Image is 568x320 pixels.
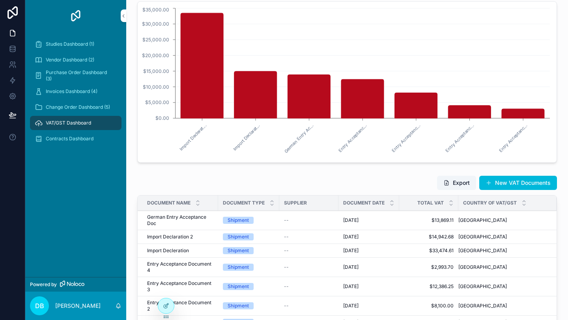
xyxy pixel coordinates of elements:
a: German Entry Acceptance Doc [147,214,213,227]
a: Change Order Dashboard (5) [30,100,121,114]
tspan: $15,000.00 [143,68,169,74]
a: $2,993.70 [404,264,454,270]
a: $8,100.00 [404,303,454,309]
span: Vendor Dashboard (2) [46,57,94,63]
a: Entry Acceptance Document 2 [147,300,213,312]
a: Purchase Order Dashboard (3) [30,69,121,83]
span: [GEOGRAPHIC_DATA] [458,217,507,223]
a: [DATE] [343,247,394,254]
a: [DATE] [343,234,394,240]
a: -- [284,264,334,270]
span: [GEOGRAPHIC_DATA] [458,283,507,290]
text: Import Declerat... [178,123,207,152]
span: -- [284,283,289,290]
a: Studies Dashboard (1) [30,37,121,51]
span: Change Order Dashboard (5) [46,104,110,110]
a: -- [284,247,334,254]
span: [GEOGRAPHIC_DATA] [458,234,507,240]
a: Entry Acceptance Document 4 [147,261,213,273]
span: Contracts Dashboard [46,136,93,142]
span: DB [35,301,44,311]
div: Shipment [228,302,249,309]
a: Entry Acceptance Document 3 [147,280,213,293]
a: Shipment [223,233,275,240]
span: Document Date [343,200,385,206]
div: chart [142,6,552,158]
span: [GEOGRAPHIC_DATA] [458,247,507,254]
a: [DATE] [343,264,394,270]
span: $13,869.11 [404,217,454,223]
tspan: $35,000.00 [142,7,169,13]
span: Invoices Dashboard (4) [46,88,97,95]
text: Import Declarat... [232,123,261,152]
tspan: $25,000.00 [142,37,169,43]
p: [PERSON_NAME] [55,302,101,310]
span: -- [284,303,289,309]
span: Powered by [30,281,57,288]
a: Import Decleration [147,247,213,254]
span: Supplier [284,200,307,206]
span: Import Declaration 2 [147,234,193,240]
span: [DATE] [343,283,359,290]
button: New VAT Documents [479,176,557,190]
span: Purchase Order Dashboard (3) [46,69,114,82]
div: Shipment [228,233,249,240]
text: Entry Acceptanc... [391,123,422,154]
a: -- [284,283,334,290]
a: [DATE] [343,217,394,223]
span: Country of VAT/GST [463,200,517,206]
a: -- [284,217,334,223]
span: Studies Dashboard (1) [46,41,94,47]
tspan: $10,000.00 [143,84,169,90]
a: [GEOGRAPHIC_DATA] [458,283,547,290]
div: Shipment [228,217,249,224]
span: -- [284,234,289,240]
a: [GEOGRAPHIC_DATA] [458,217,547,223]
span: -- [284,247,289,254]
a: Shipment [223,302,275,309]
a: Powered by [25,277,126,292]
a: $33,474.61 [404,247,454,254]
img: App logo [69,9,82,22]
div: scrollable content [25,32,126,156]
a: Import Declaration 2 [147,234,213,240]
text: German Entry Ac... [283,123,314,154]
span: Document Name [147,200,191,206]
a: [GEOGRAPHIC_DATA] [458,264,547,270]
span: [DATE] [343,303,359,309]
span: [DATE] [343,264,359,270]
a: -- [284,303,334,309]
a: -- [284,234,334,240]
a: $12,386.25 [404,283,454,290]
a: [GEOGRAPHIC_DATA] [458,247,547,254]
text: Entry Acceptanc... [444,123,475,154]
span: [GEOGRAPHIC_DATA] [458,264,507,270]
a: Contracts Dashboard [30,132,121,146]
a: Shipment [223,264,275,271]
span: [DATE] [343,217,359,223]
div: Shipment [228,283,249,290]
a: $14,942.68 [404,234,454,240]
span: -- [284,264,289,270]
a: Invoices Dashboard (4) [30,84,121,99]
span: Total VAT [417,200,444,206]
span: [DATE] [343,234,359,240]
span: Import Decleration [147,247,189,254]
text: Entry Acceptanc... [498,123,529,154]
tspan: $0.00 [155,115,169,121]
span: Document Type [223,200,265,206]
span: VAT/GST Dashboard [46,120,91,126]
a: Vendor Dashboard (2) [30,53,121,67]
div: Shipment [228,264,249,271]
span: [GEOGRAPHIC_DATA] [458,303,507,309]
a: [GEOGRAPHIC_DATA] [458,234,547,240]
